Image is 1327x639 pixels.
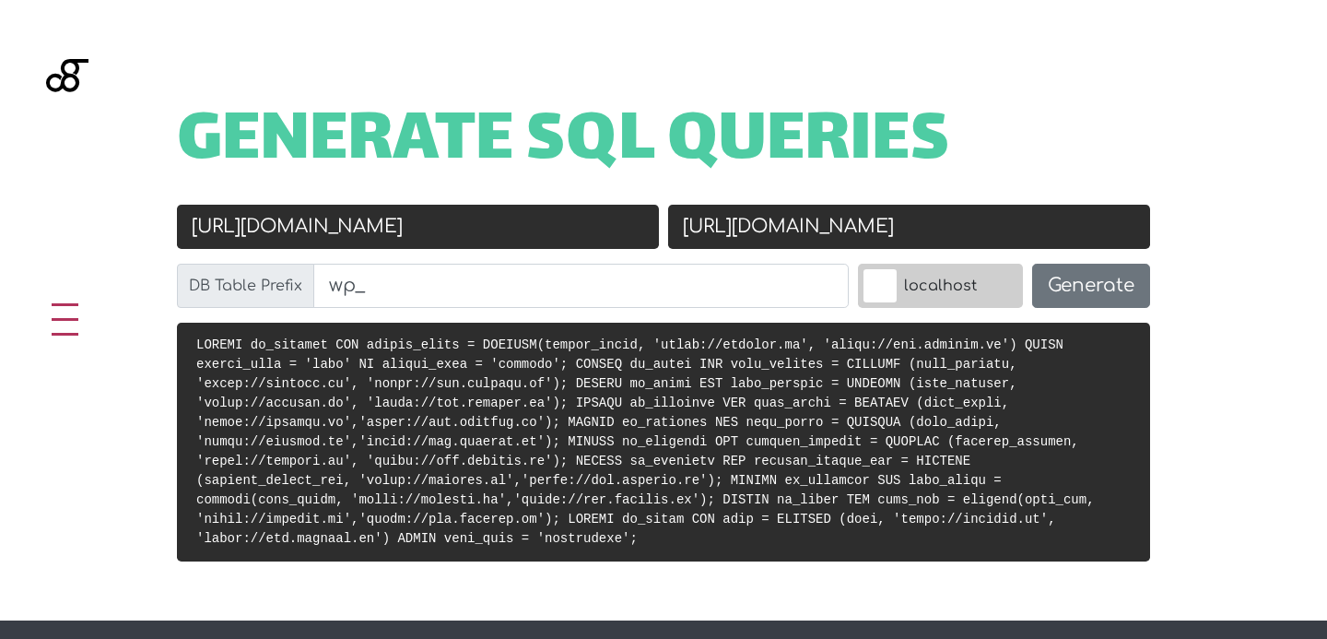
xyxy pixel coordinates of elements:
label: localhost [858,264,1023,308]
input: wp_ [313,264,849,308]
button: Generate [1032,264,1150,308]
img: Blackgate [46,59,88,197]
input: New URL [668,205,1150,249]
input: Old URL [177,205,659,249]
span: Generate SQL Queries [177,114,950,172]
label: DB Table Prefix [177,264,314,308]
code: LOREMI do_sitamet CON adipis_elits = DOEIUSM(tempor_incid, 'utlab://etdolor.ma', 'aliqu://eni.adm... [196,337,1095,546]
